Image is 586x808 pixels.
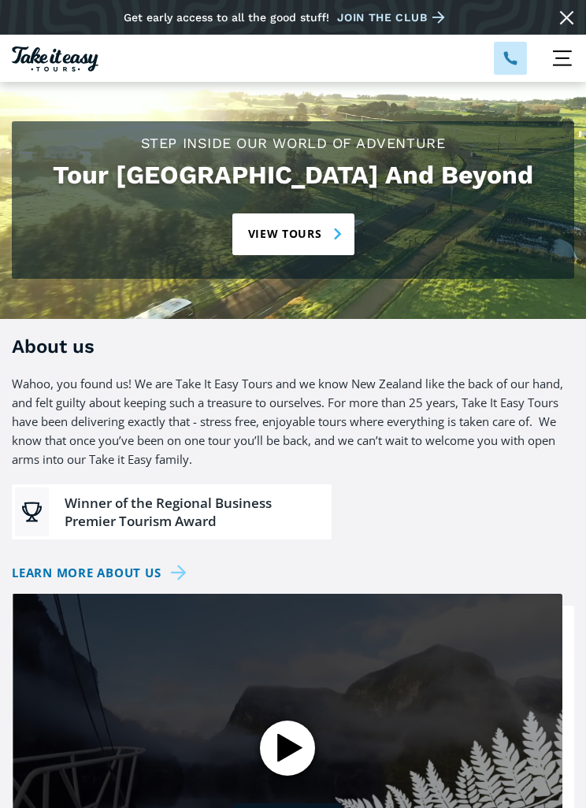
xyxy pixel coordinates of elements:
div: Winner of the Regional Business Premier Tourism Award [65,494,320,530]
h1: Tour [GEOGRAPHIC_DATA] And Beyond [24,161,562,190]
a: Homepage [12,44,98,72]
h2: Step Inside Our World Of Adventure [24,133,562,153]
div: Get early access to all the good stuff! [124,11,329,24]
p: Wahoo, you found us! We are Take It Easy Tours and we know New Zealand like the back of our hand,... [12,374,574,469]
img: Take it easy Tours logo [12,46,98,72]
div: menu [539,35,586,82]
a: Close message [555,6,578,29]
a: Join the club [337,9,451,26]
a: Learn more about us [12,563,192,582]
a: View tours [232,213,354,255]
h3: About us [12,335,574,358]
